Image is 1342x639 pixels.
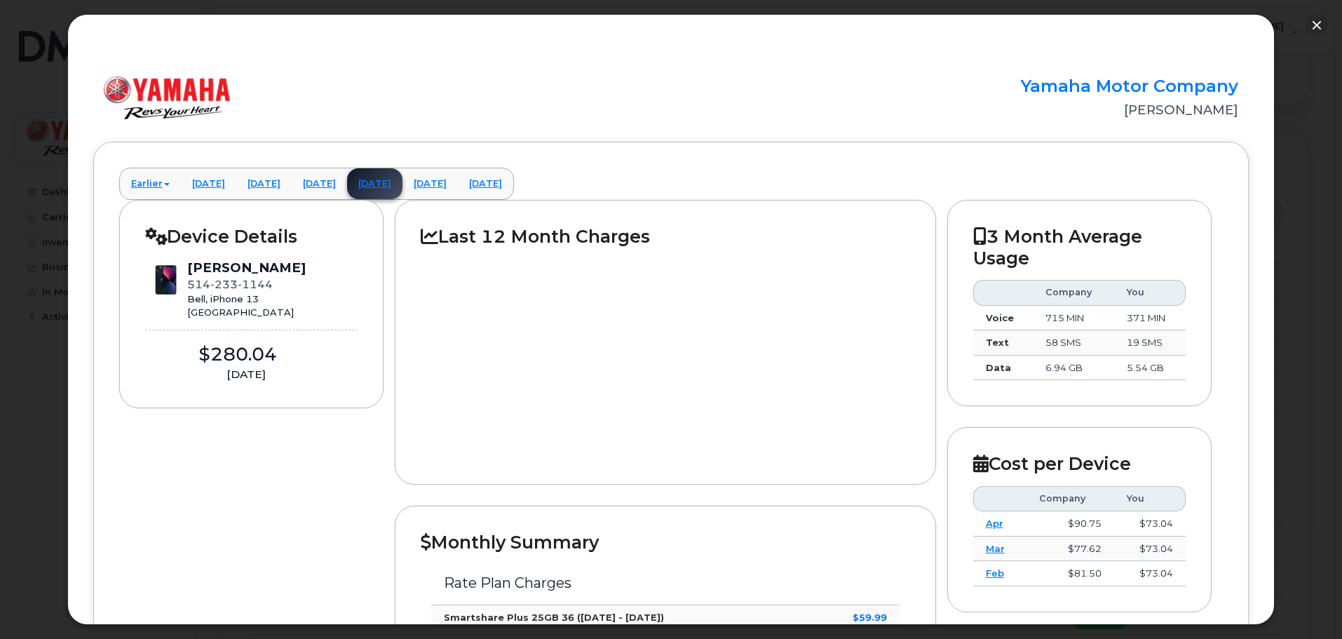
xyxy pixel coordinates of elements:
[1026,511,1113,537] td: $90.75
[187,278,273,291] span: 514
[1026,561,1113,586] td: $81.50
[986,567,1004,579] a: Feb
[145,367,347,382] div: [DATE]
[986,362,1011,373] strong: Data
[1026,486,1113,511] th: Company
[1033,306,1113,331] td: 715 MIN
[145,226,358,247] h2: Device Details
[1114,280,1186,305] th: You
[444,575,886,591] h3: Rate Plan Charges
[1033,280,1113,305] th: Company
[1114,306,1186,331] td: 371 MIN
[973,226,1186,269] h2: 3 Month Average Usage
[973,453,1186,474] h2: Cost per Device
[986,337,1009,348] strong: Text
[986,518,1003,529] a: Apr
[238,278,273,291] span: 1144
[986,312,1014,323] strong: Voice
[1033,330,1113,356] td: 58 SMS
[421,532,909,553] h2: Monthly Summary
[187,292,306,318] div: Bell, iPhone 13 [GEOGRAPHIC_DATA]
[1114,356,1186,381] td: 5.54 GB
[1114,561,1186,586] td: $73.04
[986,543,1005,554] a: Mar
[187,259,306,277] div: [PERSON_NAME]
[444,612,664,623] strong: Smartshare Plus 25GB 36 ([DATE] - [DATE])
[1114,511,1186,537] td: $73.04
[853,612,887,623] strong: $59.99
[1114,330,1186,356] td: 19 SMS
[1026,537,1113,562] td: $77.62
[1114,537,1186,562] td: $73.04
[421,226,909,247] h2: Last 12 Month Charges
[1114,486,1186,511] th: You
[1033,356,1113,381] td: 6.94 GB
[145,342,330,368] div: $280.04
